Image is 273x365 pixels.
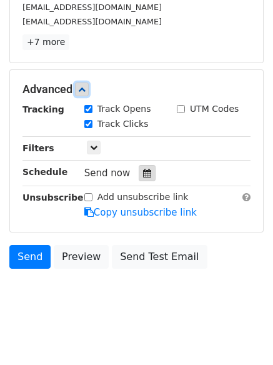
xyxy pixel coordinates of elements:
[22,104,64,114] strong: Tracking
[22,143,54,153] strong: Filters
[22,2,162,12] small: [EMAIL_ADDRESS][DOMAIN_NAME]
[54,245,109,269] a: Preview
[9,245,51,269] a: Send
[22,17,162,26] small: [EMAIL_ADDRESS][DOMAIN_NAME]
[22,192,84,202] strong: Unsubscribe
[112,245,207,269] a: Send Test Email
[22,82,251,96] h5: Advanced
[84,207,197,218] a: Copy unsubscribe link
[97,191,189,204] label: Add unsubscribe link
[22,34,69,50] a: +7 more
[22,167,67,177] strong: Schedule
[84,167,131,179] span: Send now
[97,102,151,116] label: Track Opens
[190,102,239,116] label: UTM Codes
[97,117,149,131] label: Track Clicks
[211,305,273,365] iframe: Chat Widget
